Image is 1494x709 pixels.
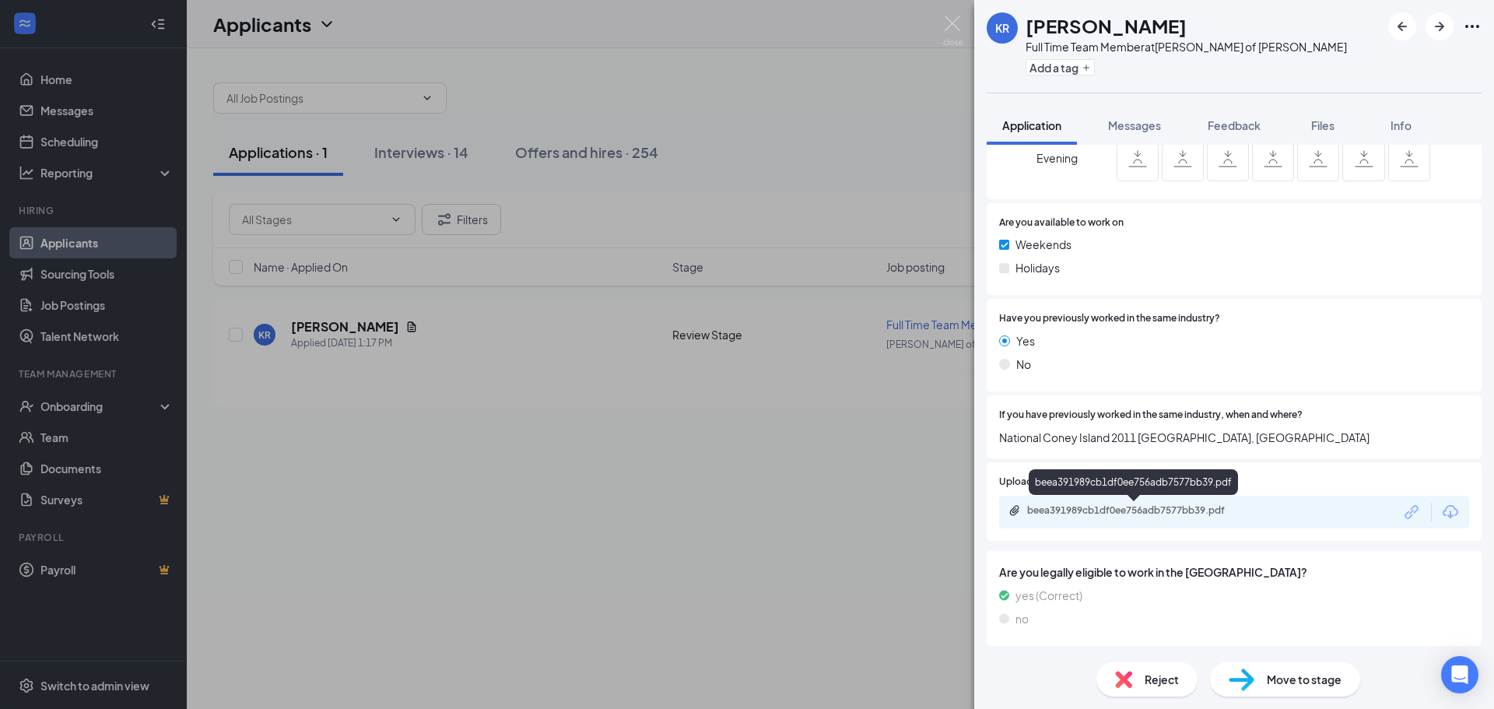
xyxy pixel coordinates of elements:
[1311,118,1334,132] span: Files
[1026,59,1095,75] button: PlusAdd a tag
[1430,17,1449,36] svg: ArrowRight
[1391,118,1412,132] span: Info
[999,563,1469,581] span: Are you legally eligible to work in the [GEOGRAPHIC_DATA]?
[1015,259,1060,276] span: Holidays
[1267,671,1341,688] span: Move to stage
[1426,12,1454,40] button: ArrowRight
[1002,118,1061,132] span: Application
[1463,17,1482,36] svg: Ellipses
[1108,118,1161,132] span: Messages
[1145,671,1179,688] span: Reject
[999,408,1303,423] span: If you have previously worked in the same industry, when and where?
[999,216,1124,230] span: Are you available to work on
[1008,504,1021,517] svg: Paperclip
[995,20,1009,36] div: KR
[1027,504,1245,517] div: beea391989cb1df0ee756adb7577bb39.pdf
[1015,236,1071,253] span: Weekends
[1015,587,1082,604] span: yes (Correct)
[1015,610,1029,627] span: no
[1393,17,1412,36] svg: ArrowLeftNew
[1016,356,1031,373] span: No
[1441,503,1460,521] svg: Download
[1036,144,1078,172] span: Evening
[1026,39,1347,54] div: Full Time Team Member at [PERSON_NAME] of [PERSON_NAME]
[1082,63,1091,72] svg: Plus
[999,311,1220,326] span: Have you previously worked in the same industry?
[1008,504,1261,519] a: Paperclipbeea391989cb1df0ee756adb7577bb39.pdf
[1016,332,1035,349] span: Yes
[1208,118,1261,132] span: Feedback
[1029,469,1238,495] div: beea391989cb1df0ee756adb7577bb39.pdf
[1402,502,1422,522] svg: Link
[1441,656,1478,693] div: Open Intercom Messenger
[1026,12,1187,39] h1: [PERSON_NAME]
[999,475,1070,490] span: Upload Resume
[1388,12,1416,40] button: ArrowLeftNew
[999,429,1469,446] span: National Coney Island 2011 [GEOGRAPHIC_DATA], [GEOGRAPHIC_DATA]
